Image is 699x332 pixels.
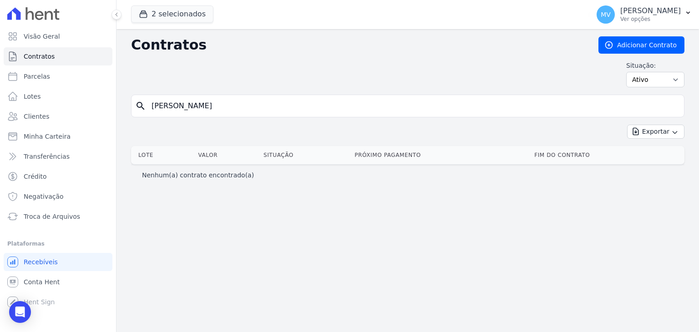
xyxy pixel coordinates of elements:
[135,101,146,111] i: search
[4,253,112,271] a: Recebíveis
[24,172,47,181] span: Crédito
[4,67,112,86] a: Parcelas
[4,47,112,65] a: Contratos
[620,6,681,15] p: [PERSON_NAME]
[4,27,112,45] a: Visão Geral
[7,238,109,249] div: Plataformas
[4,187,112,206] a: Negativação
[24,277,60,287] span: Conta Hent
[24,92,41,101] span: Lotes
[24,257,58,267] span: Recebíveis
[24,112,49,121] span: Clientes
[4,273,112,291] a: Conta Hent
[24,192,64,201] span: Negativação
[598,36,684,54] a: Adicionar Contrato
[351,146,531,164] th: Próximo Pagamento
[131,37,584,53] h2: Contratos
[620,15,681,23] p: Ver opções
[24,32,60,41] span: Visão Geral
[146,97,680,115] input: Buscar por nome do lote
[131,146,194,164] th: Lote
[260,146,351,164] th: Situação
[24,72,50,81] span: Parcelas
[131,5,213,23] button: 2 selecionados
[24,52,55,61] span: Contratos
[4,87,112,106] a: Lotes
[9,301,31,323] div: Open Intercom Messenger
[531,146,684,164] th: Fim do Contrato
[4,127,112,146] a: Minha Carteira
[626,61,684,70] label: Situação:
[589,2,699,27] button: MV [PERSON_NAME] Ver opções
[4,207,112,226] a: Troca de Arquivos
[24,132,71,141] span: Minha Carteira
[4,147,112,166] a: Transferências
[24,152,70,161] span: Transferências
[142,171,254,180] p: Nenhum(a) contrato encontrado(a)
[601,11,611,18] span: MV
[4,167,112,186] a: Crédito
[194,146,260,164] th: Valor
[4,107,112,126] a: Clientes
[627,125,684,139] button: Exportar
[24,212,80,221] span: Troca de Arquivos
